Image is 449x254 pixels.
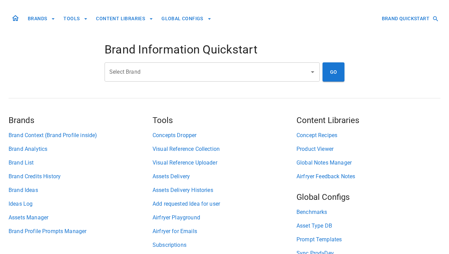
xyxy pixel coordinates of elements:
a: Global Notes Manager [296,159,440,167]
a: Assets Delivery [153,172,296,181]
h5: Brands [9,115,153,126]
a: Product Viewer [296,145,440,153]
button: BRANDS [25,12,58,25]
a: Benchmarks [296,208,440,216]
a: Subscriptions [153,241,296,249]
button: BRAND QUICKSTART [379,12,440,25]
a: Brand Ideas [9,186,153,194]
a: Ideas Log [9,200,153,208]
a: Concept Recipes [296,131,440,140]
a: Assets Delivery Histories [153,186,296,194]
a: Visual Reference Uploader [153,159,296,167]
a: Brand Profile Prompts Manager [9,227,153,235]
h4: Brand Information Quickstart [105,43,344,57]
h5: Global Configs [296,192,440,203]
a: Assets Manager [9,214,153,222]
a: Brand Context (Brand Profile inside) [9,131,153,140]
a: Airfryer for Emails [153,227,296,235]
button: TOOLS [61,12,90,25]
h5: Content Libraries [296,115,440,126]
button: CONTENT LIBRARIES [93,12,156,25]
a: Add requested Idea for user [153,200,296,208]
button: GO [323,62,344,82]
a: Brand Analytics [9,145,153,153]
a: Concepts Dropper [153,131,296,140]
a: Brand List [9,159,153,167]
h5: Tools [153,115,296,126]
a: Asset Type DB [296,222,440,230]
button: GLOBAL CONFIGS [159,12,214,25]
a: Airfryer Feedback Notes [296,172,440,181]
a: Airfryer Playground [153,214,296,222]
a: Brand Credits History [9,172,153,181]
a: Prompt Templates [296,235,440,244]
a: Visual Reference Collection [153,145,296,153]
button: Open [308,67,317,77]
